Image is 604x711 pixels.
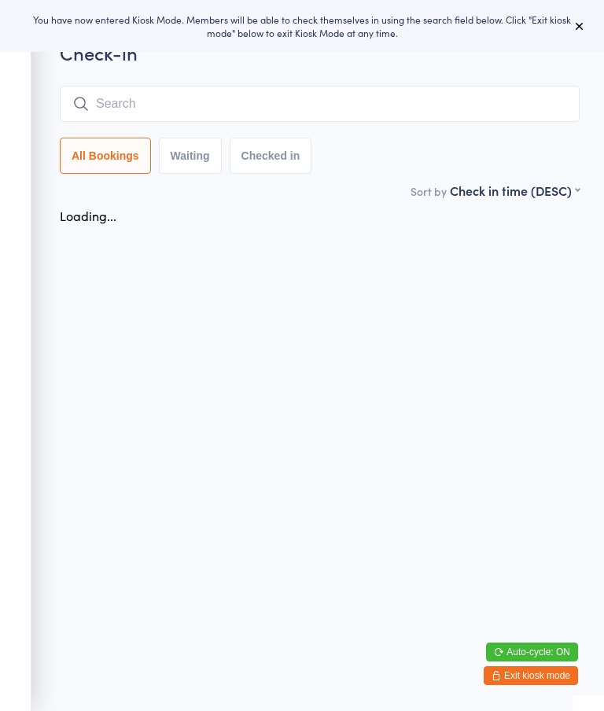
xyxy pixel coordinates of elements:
[484,666,578,685] button: Exit kiosk mode
[60,39,580,65] h2: Check-in
[230,138,312,174] button: Checked in
[486,643,578,661] button: Auto-cycle: ON
[60,86,580,122] input: Search
[411,183,447,199] label: Sort by
[25,13,579,39] div: You have now entered Kiosk Mode. Members will be able to check themselves in using the search fie...
[60,207,116,224] div: Loading...
[159,138,222,174] button: Waiting
[450,182,580,199] div: Check in time (DESC)
[60,138,151,174] button: All Bookings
